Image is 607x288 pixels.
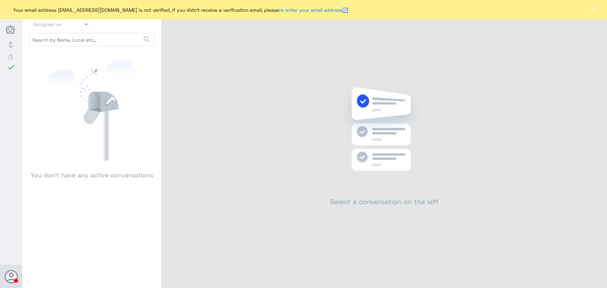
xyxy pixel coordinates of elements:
[13,6,348,14] span: Your email address [EMAIL_ADDRESS][DOMAIN_NAME] is not verified, if you didn't receive a verifica...
[590,6,597,13] button: ×
[7,63,15,71] i: check
[143,34,151,45] button: search
[279,7,342,13] a: re-enter your email address
[30,33,154,46] input: Search by Name, Local etc…
[143,35,151,43] span: search
[29,161,154,180] p: You don’t have any active conversations
[330,197,439,206] h2: Select a conversation on the left
[5,270,18,283] button: Avatar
